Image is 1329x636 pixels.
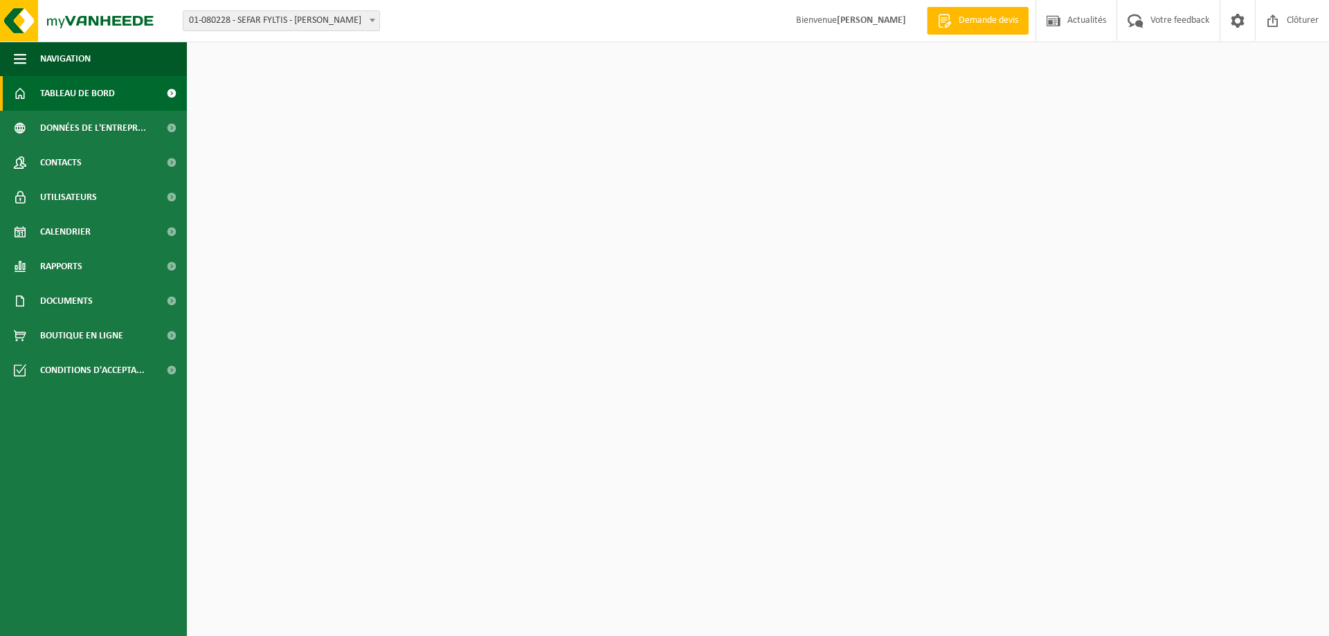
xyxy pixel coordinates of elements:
[40,145,82,180] span: Contacts
[40,318,123,353] span: Boutique en ligne
[955,14,1022,28] span: Demande devis
[40,111,146,145] span: Données de l'entrepr...
[40,76,115,111] span: Tableau de bord
[40,42,91,76] span: Navigation
[40,353,145,388] span: Conditions d'accepta...
[40,284,93,318] span: Documents
[183,11,379,30] span: 01-080228 - SEFAR FYLTIS - BILLY BERCLAU
[40,249,82,284] span: Rapports
[183,10,380,31] span: 01-080228 - SEFAR FYLTIS - BILLY BERCLAU
[837,15,906,26] strong: [PERSON_NAME]
[40,215,91,249] span: Calendrier
[927,7,1029,35] a: Demande devis
[40,180,97,215] span: Utilisateurs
